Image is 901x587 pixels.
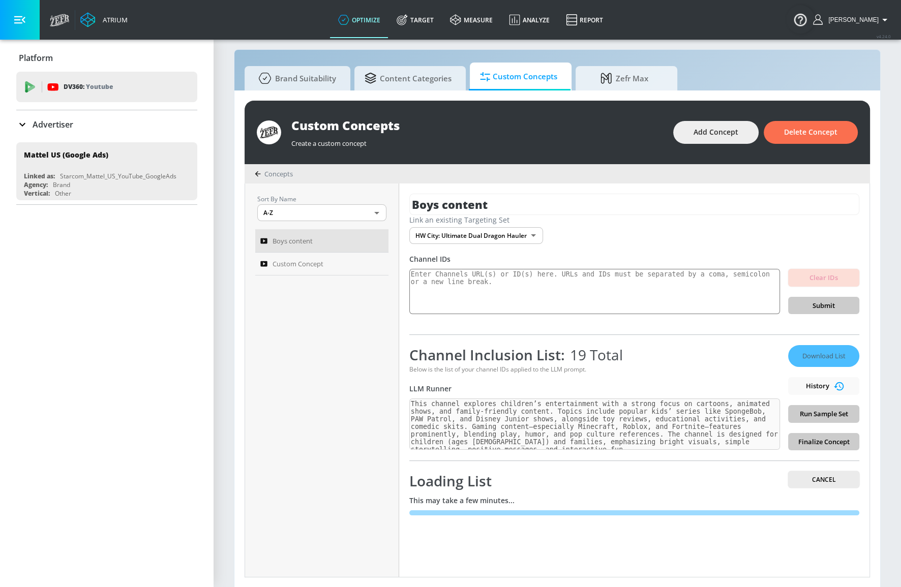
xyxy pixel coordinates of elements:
span: Delete Concept [784,126,837,139]
a: Report [558,2,611,38]
a: optimize [330,2,388,38]
div: Custom Concepts [291,117,663,134]
div: LLM Runner [409,384,780,393]
span: Brand Suitability [255,66,336,90]
div: Channel Inclusion List: [409,345,780,364]
button: Delete Concept [764,121,858,144]
button: Open Resource Center [786,5,815,34]
div: Mattel US (Google Ads) [24,150,108,160]
a: Target [388,2,442,38]
span: Cancel [796,474,851,485]
div: DV360: Youtube [16,72,197,102]
div: Starcom_Mattel_US_YouTube_GoogleAds [60,172,176,180]
p: Platform [19,52,53,64]
a: Custom Concept [255,253,388,276]
span: Add Concept [694,126,738,139]
div: Mattel US (Google Ads)Linked as:Starcom_Mattel_US_YouTube_GoogleAdsAgency:BrandVertical:Other [16,142,197,200]
div: Concepts [255,169,293,178]
button: Add Concept [673,121,759,144]
span: Loading List [409,471,492,490]
span: v 4.24.0 [877,34,891,39]
div: Channel IDs [409,254,859,264]
span: Custom Concept [273,258,323,270]
p: Advertiser [33,119,73,130]
div: Vertical: [24,189,50,198]
span: 19 Total [565,345,623,364]
p: DV360: [64,81,113,92]
div: HW City: Ultimate Dual Dragon Hauler [409,227,543,244]
div: Brand [53,180,70,189]
p: Youtube [86,81,113,92]
a: Atrium [80,12,128,27]
div: Create a custom concept [291,134,663,148]
span: Zefr Max [586,66,663,90]
div: This may take a few minutes... [409,496,859,505]
div: Linked as: [24,172,55,180]
span: Custom Concepts [480,65,557,89]
span: Content Categories [365,66,452,90]
div: Platform [16,44,197,72]
button: Cancel [788,471,859,488]
textarea: This channel explores children’s entertainment with a strong focus on cartoons, animated shows, a... [409,398,780,450]
div: Other [55,189,71,198]
a: Boys content [255,229,388,253]
button: Clear IDs [788,269,859,287]
div: Below is the list of your channel IDs applied to the LLM prompt. [409,365,780,374]
div: Atrium [99,15,128,24]
span: Concepts [264,169,293,178]
span: login as: justin.nim@zefr.com [824,16,879,23]
p: Sort By Name [257,194,386,204]
div: Agency: [24,180,48,189]
div: A-Z [257,204,386,221]
button: [PERSON_NAME] [813,14,891,26]
div: Link an existing Targeting Set [409,215,859,225]
a: Analyze [501,2,558,38]
span: Clear IDs [796,272,851,284]
div: Advertiser [16,110,197,139]
span: Boys content [273,235,313,247]
a: measure [442,2,501,38]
